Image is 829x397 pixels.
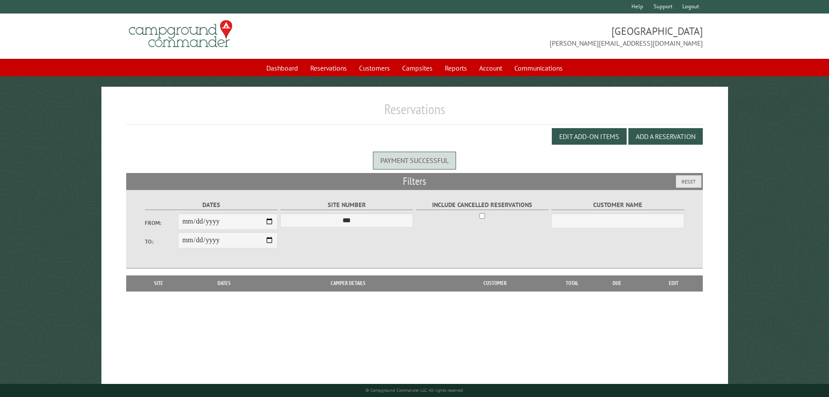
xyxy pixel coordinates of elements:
[676,175,701,188] button: Reset
[435,275,555,291] th: Customer
[590,275,644,291] th: Due
[145,200,278,210] label: Dates
[552,128,627,145] button: Edit Add-on Items
[280,200,413,210] label: Site Number
[366,387,464,393] small: © Campground Commander LLC. All rights reserved.
[305,60,352,76] a: Reservations
[126,101,703,125] h1: Reservations
[145,238,178,246] label: To:
[474,60,507,76] a: Account
[262,275,435,291] th: Camper Details
[555,275,590,291] th: Total
[415,24,703,48] span: [GEOGRAPHIC_DATA] [PERSON_NAME][EMAIL_ADDRESS][DOMAIN_NAME]
[509,60,568,76] a: Communications
[373,152,456,169] div: Payment successful
[416,200,549,210] label: Include Cancelled Reservations
[187,275,262,291] th: Dates
[397,60,438,76] a: Campsites
[145,219,178,227] label: From:
[126,17,235,51] img: Campground Commander
[131,275,187,291] th: Site
[354,60,395,76] a: Customers
[551,200,684,210] label: Customer Name
[628,128,703,145] button: Add a Reservation
[261,60,303,76] a: Dashboard
[126,173,703,190] h2: Filters
[440,60,472,76] a: Reports
[644,275,703,291] th: Edit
